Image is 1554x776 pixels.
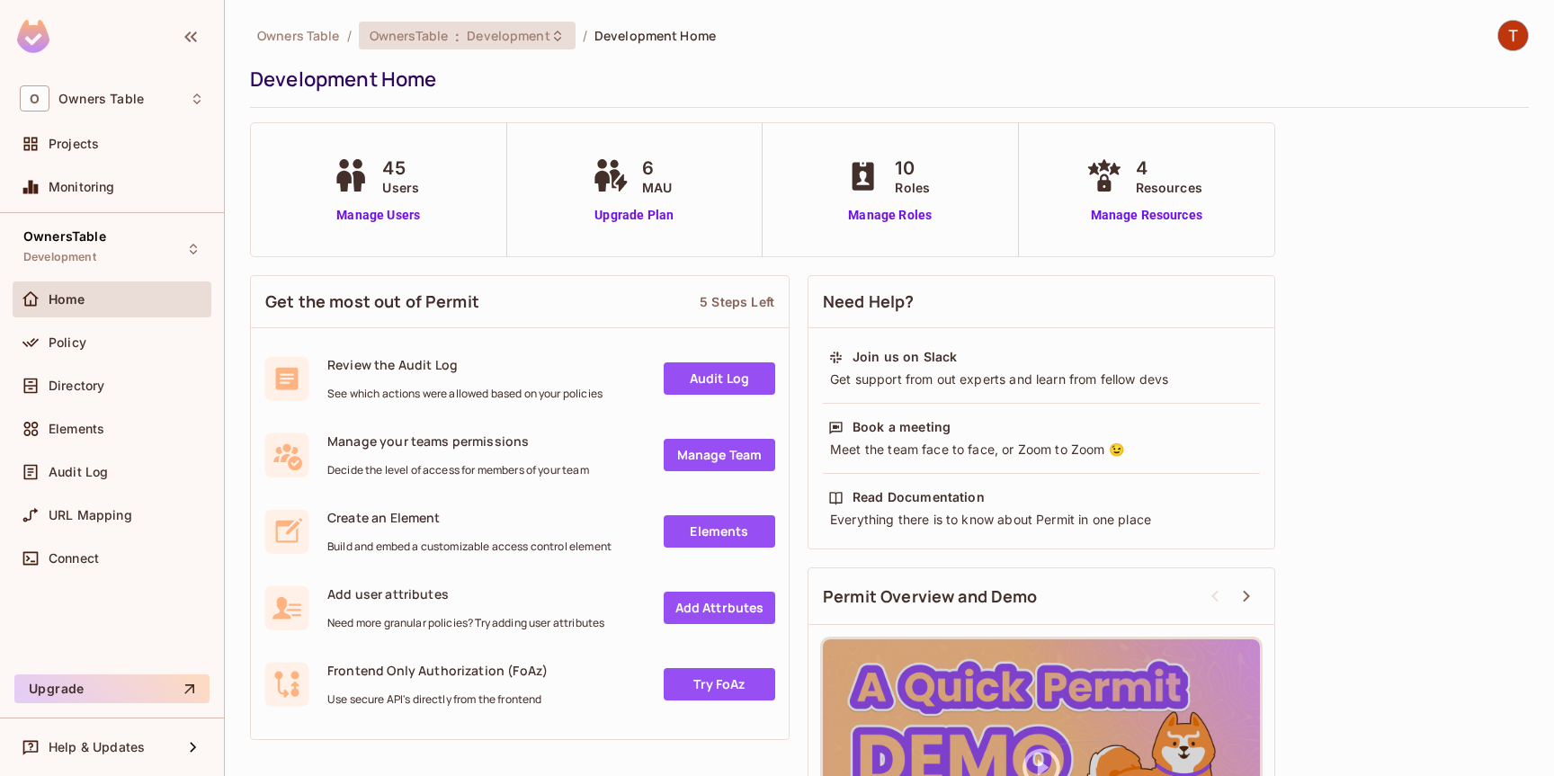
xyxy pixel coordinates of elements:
span: Home [49,292,85,307]
span: MAU [642,178,672,197]
span: Use secure API's directly from the frontend [327,692,548,707]
a: Manage Users [328,206,428,225]
span: 45 [382,155,419,182]
a: Manage Roles [841,206,939,225]
span: 10 [895,155,930,182]
img: SReyMgAAAABJRU5ErkJggg== [17,20,49,53]
span: See which actions were allowed based on your policies [327,387,603,401]
a: Upgrade Plan [588,206,681,225]
span: Roles [895,178,930,197]
span: the active workspace [257,27,340,44]
div: Meet the team face to face, or Zoom to Zoom 😉 [828,441,1255,459]
span: Manage your teams permissions [327,433,589,450]
span: Policy [49,335,86,350]
div: Everything there is to know about Permit in one place [828,511,1255,529]
a: Try FoAz [664,668,775,700]
div: Book a meeting [853,418,951,436]
span: Need more granular policies? Try adding user attributes [327,616,604,630]
span: Frontend Only Authorization (FoAz) [327,662,548,679]
span: Projects [49,137,99,151]
span: Add user attributes [327,585,604,602]
span: Need Help? [823,290,915,313]
div: Development Home [250,66,1520,93]
span: 6 [642,155,672,182]
a: Elements [664,515,775,548]
div: Join us on Slack [853,348,957,366]
span: OwnersTable [23,229,106,244]
span: : [454,29,460,43]
span: OwnersTable [370,27,448,44]
span: Users [382,178,419,197]
span: O [20,85,49,111]
span: 4 [1136,155,1202,182]
span: Create an Element [327,509,612,526]
div: Get support from out experts and learn from fellow devs [828,370,1255,388]
a: Audit Log [664,362,775,395]
li: / [347,27,352,44]
img: TableSteaks Development [1498,21,1528,50]
span: Connect [49,551,99,566]
span: Get the most out of Permit [265,290,479,313]
span: Workspace: Owners Table [58,92,144,106]
span: Development [23,250,96,264]
span: Review the Audit Log [327,356,603,373]
span: Help & Updates [49,740,145,754]
div: 5 Steps Left [700,293,774,310]
span: URL Mapping [49,508,132,522]
span: Build and embed a customizable access control element [327,540,612,554]
a: Add Attrbutes [664,592,775,624]
span: Decide the level of access for members of your team [327,463,589,477]
button: Upgrade [14,674,210,703]
span: Permit Overview and Demo [823,585,1038,608]
span: Development [467,27,549,44]
span: Resources [1136,178,1202,197]
div: Read Documentation [853,488,985,506]
span: Development Home [594,27,716,44]
span: Elements [49,422,104,436]
a: Manage Team [664,439,775,471]
li: / [583,27,587,44]
a: Manage Resources [1082,206,1211,225]
span: Directory [49,379,104,393]
span: Monitoring [49,180,115,194]
span: Audit Log [49,465,108,479]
